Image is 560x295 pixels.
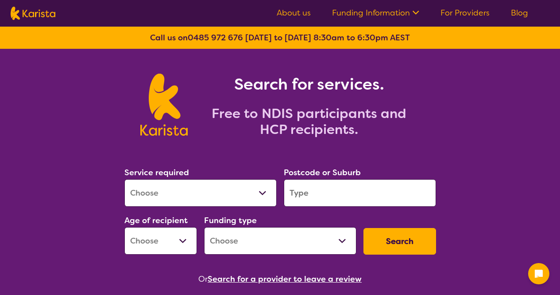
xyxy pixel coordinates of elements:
[363,228,436,255] button: Search
[277,8,311,18] a: About us
[198,74,420,95] h1: Search for services.
[124,167,189,178] label: Service required
[440,8,490,18] a: For Providers
[150,32,410,43] b: Call us on [DATE] to [DATE] 8:30am to 6:30pm AEST
[198,272,208,286] span: Or
[284,167,361,178] label: Postcode or Suburb
[511,8,528,18] a: Blog
[124,215,188,226] label: Age of recipient
[284,179,436,207] input: Type
[140,74,188,136] img: Karista logo
[11,7,55,20] img: Karista logo
[188,32,243,43] a: 0485 972 676
[198,106,420,138] h2: Free to NDIS participants and HCP recipients.
[332,8,419,18] a: Funding Information
[208,272,362,286] button: Search for a provider to leave a review
[204,215,257,226] label: Funding type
